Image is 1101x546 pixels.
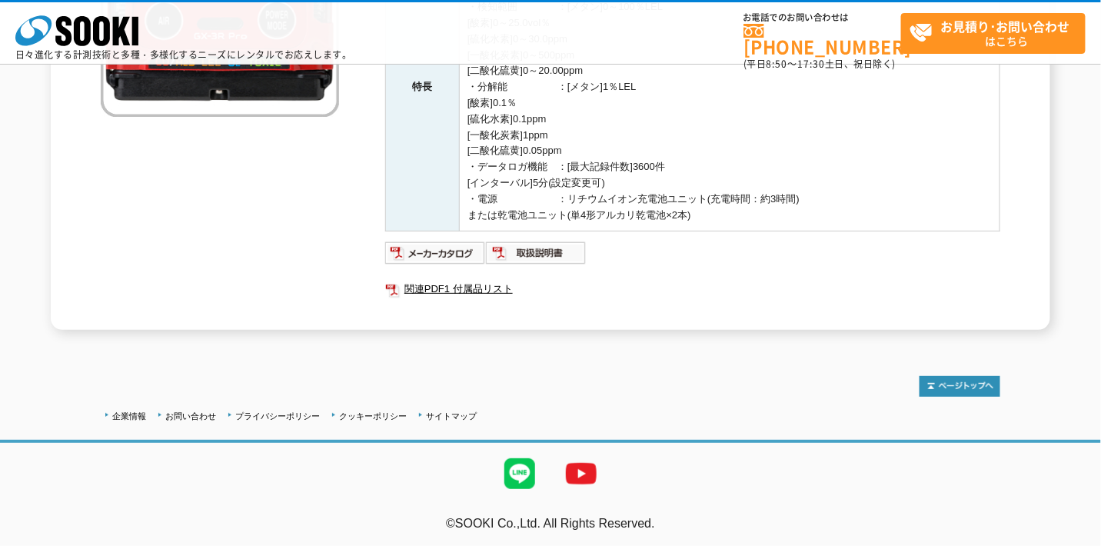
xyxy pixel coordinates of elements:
span: (平日 ～ 土日、祝日除く) [743,57,896,71]
span: はこちら [910,14,1085,52]
img: メーカーカタログ [385,241,486,265]
img: 取扱説明書 [486,241,587,265]
strong: お見積り･お問い合わせ [941,17,1070,35]
a: お問い合わせ [165,411,216,421]
a: メーカーカタログ [385,251,486,263]
a: サイトマップ [426,411,477,421]
a: テストMail [1042,533,1101,546]
a: 企業情報 [112,411,146,421]
img: YouTube [550,443,612,504]
a: お見積り･お問い合わせはこちら [901,13,1086,54]
a: クッキーポリシー [339,411,407,421]
a: 関連PDF1 付属品リスト [385,279,1000,299]
p: 日々進化する計測技術と多種・多様化するニーズにレンタルでお応えします。 [15,50,352,59]
a: プライバシーポリシー [235,411,320,421]
a: 取扱説明書 [486,251,587,263]
img: トップページへ [920,376,1000,397]
span: 17:30 [797,57,825,71]
img: LINE [489,443,550,504]
span: 8:50 [767,57,788,71]
a: [PHONE_NUMBER] [743,24,901,55]
span: お電話でのお問い合わせは [743,13,901,22]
